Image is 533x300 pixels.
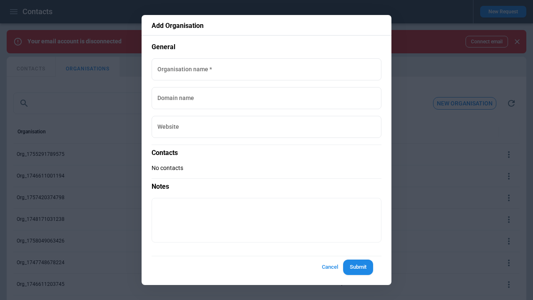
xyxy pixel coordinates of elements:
[316,260,343,275] button: Cancel
[152,22,381,30] p: Add Organisation
[152,145,381,157] p: Contacts
[152,42,381,52] p: General
[152,165,381,172] p: No contacts
[343,260,373,275] button: Submit
[152,178,381,191] p: Notes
